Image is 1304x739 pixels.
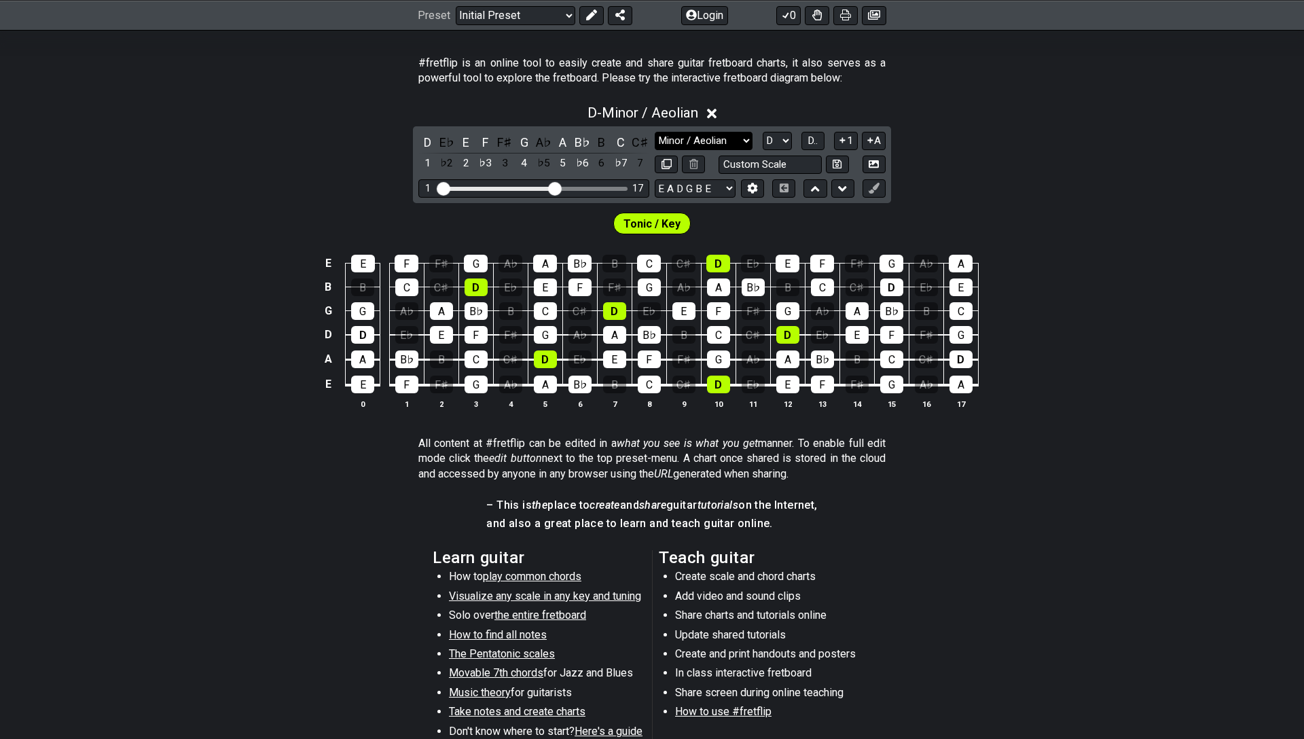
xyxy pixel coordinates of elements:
[617,437,759,450] em: what you see is what you get
[675,628,869,647] li: Update shared tutorials
[418,133,436,151] div: toggle pitch class
[655,179,736,198] select: Tuning
[638,302,661,320] div: E♭
[742,302,765,320] div: F♯
[638,350,661,368] div: F
[805,5,829,24] button: Toggle Dexterity for all fretkits
[915,376,938,393] div: A♭
[477,133,494,151] div: toggle pitch class
[457,133,475,151] div: toggle pitch class
[672,376,695,393] div: C♯
[515,154,533,173] div: toggle scale degree
[590,499,619,511] em: create
[880,376,903,393] div: G
[603,326,626,344] div: A
[320,323,336,347] td: D
[429,255,453,272] div: F♯
[632,133,649,151] div: toggle pitch class
[320,299,336,323] td: G
[659,550,871,565] h2: Teach guitar
[351,255,375,272] div: E
[638,376,661,393] div: C
[637,255,661,272] div: C
[862,5,886,24] button: Create image
[776,255,799,272] div: E
[496,133,513,151] div: toggle pitch class
[395,326,418,344] div: E♭
[701,397,736,411] th: 10
[949,278,973,296] div: E
[418,56,886,86] p: #fretflip is an online tool to easily create and share guitar fretboard charts, it also serves as...
[351,302,374,320] div: G
[418,436,886,482] p: All content at #fretflip can be edited in a manner. To enable full edit mode click the next to th...
[351,376,374,393] div: E
[707,278,730,296] div: A
[458,397,493,411] th: 3
[776,376,799,393] div: E
[811,302,834,320] div: A♭
[535,133,552,151] div: toggle pitch class
[438,133,456,151] div: toggle pitch class
[672,255,695,272] div: C♯
[603,376,626,393] div: B
[623,214,681,234] span: First enable full edit mode to edit
[742,278,765,296] div: B♭
[465,278,488,296] div: D
[707,302,730,320] div: F
[707,376,730,393] div: D
[499,278,522,296] div: E♭
[741,179,764,198] button: Edit Tuning
[846,278,869,296] div: C♯
[863,179,886,198] button: First click edit preset to enable marker editing
[449,608,642,627] li: Solo over
[579,5,604,24] button: Edit Preset
[477,154,494,173] div: toggle scale degree
[593,133,611,151] div: toggle pitch class
[949,376,973,393] div: A
[449,647,555,660] span: The Pentatonic scales
[805,397,839,411] th: 13
[632,154,649,173] div: toggle scale degree
[499,326,522,344] div: F♯
[803,179,827,198] button: Move up
[845,255,869,272] div: F♯
[534,326,557,344] div: G
[811,376,834,393] div: F
[554,154,572,173] div: toggle scale degree
[430,278,453,296] div: C♯
[682,156,705,174] button: Delete
[608,5,632,24] button: Share Preset
[776,5,801,24] button: 0
[612,154,630,173] div: toggle scale degree
[568,255,592,272] div: B♭
[736,397,770,411] th: 11
[675,705,772,718] span: How to use #fretflip
[880,302,903,320] div: B♭
[675,685,869,704] li: Share screen during online teaching
[418,154,436,173] div: toggle scale degree
[486,516,817,531] h4: and also a great place to learn and teach guitar online.
[846,376,869,393] div: F♯
[811,350,834,368] div: B♭
[915,326,938,344] div: F♯
[638,278,661,296] div: G
[655,156,678,174] button: Copy
[449,590,641,602] span: Visualize any scale in any key and tuning
[430,376,453,393] div: F♯
[801,132,825,150] button: D..
[528,397,562,411] th: 5
[846,302,869,320] div: A
[602,255,626,272] div: B
[534,350,557,368] div: D
[456,5,575,24] select: Preset
[742,350,765,368] div: A♭
[672,350,695,368] div: F♯
[742,326,765,344] div: C♯
[430,302,453,320] div: A
[672,326,695,344] div: B
[534,278,557,296] div: E
[465,376,488,393] div: G
[846,350,869,368] div: B
[499,376,522,393] div: A♭
[532,499,547,511] em: the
